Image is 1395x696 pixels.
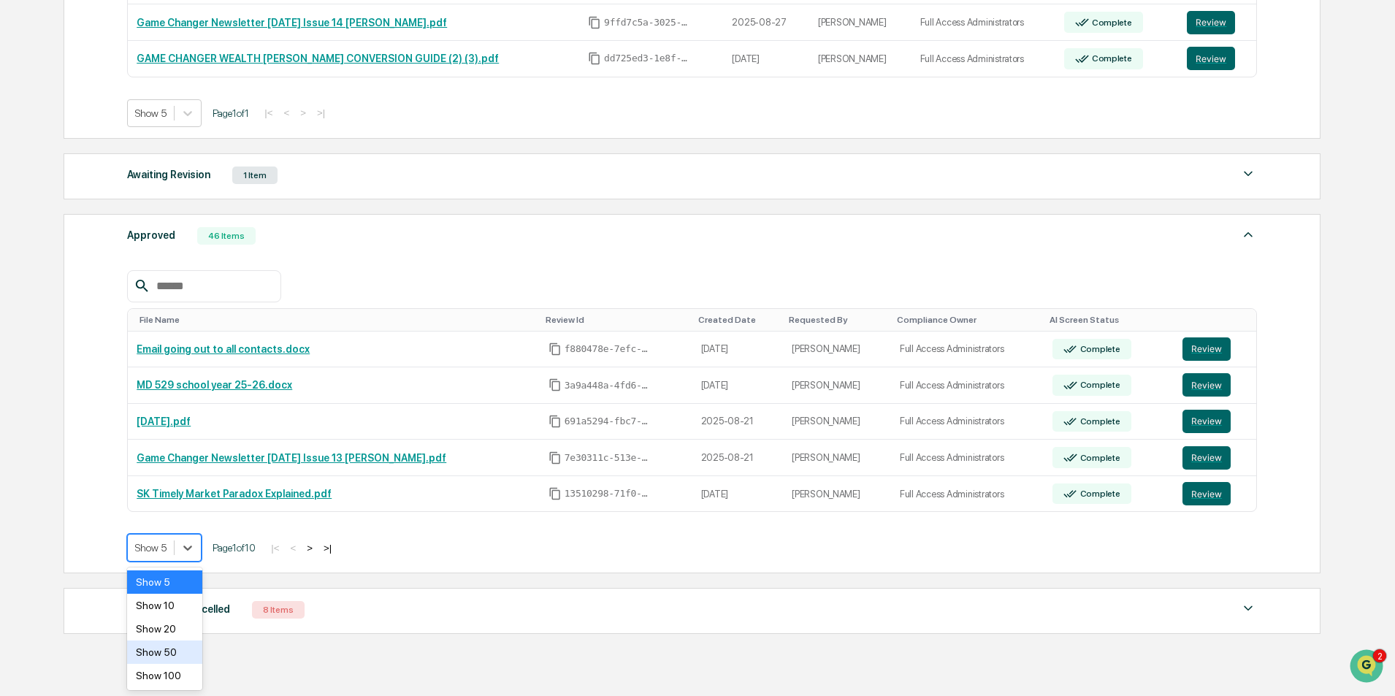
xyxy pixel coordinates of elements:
td: [PERSON_NAME] [809,41,911,77]
div: Approved [127,226,175,245]
div: Show 100 [127,664,202,687]
a: Game Changer Newsletter [DATE] Issue 14 [PERSON_NAME].pdf [137,17,447,28]
span: Data Lookup [29,287,92,302]
button: Review [1187,11,1235,34]
button: > [296,107,310,119]
span: Page 1 of 1 [213,107,249,119]
div: 🔎 [15,288,26,300]
input: Clear [38,66,241,82]
button: Review [1182,446,1231,470]
a: 🔎Data Lookup [9,281,98,307]
button: > [302,542,317,554]
button: < [279,107,294,119]
span: Copy Id [549,415,562,428]
button: See all [226,159,266,177]
td: [PERSON_NAME] [783,367,891,404]
td: 2025-08-21 [692,440,784,476]
div: Complete [1077,416,1120,427]
div: Complete [1089,18,1132,28]
a: Game Changer Newsletter [DATE] Issue 13 [PERSON_NAME].pdf [137,452,446,464]
span: Preclearance [29,259,94,274]
img: 1746055101610-c473b297-6a78-478c-a979-82029cc54cd1 [29,199,41,211]
td: Full Access Administrators [911,41,1056,77]
span: • [121,199,126,210]
a: Review [1182,373,1247,397]
a: Review [1182,446,1247,470]
a: MD 529 school year 25-26.docx [137,379,292,391]
div: Complete [1077,380,1120,390]
button: Review [1187,47,1235,70]
span: 691a5294-fbc7-4e06-b2df-9fa4a32cf256 [565,416,652,427]
span: Copy Id [588,52,601,65]
a: GAME CHANGER WEALTH [PERSON_NAME] CONVERSION GUIDE (2) (3).pdf [137,53,499,64]
span: Copy Id [549,487,562,500]
div: 1 Item [232,167,278,184]
div: 8 Items [252,601,305,619]
div: Complete [1077,489,1120,499]
div: Past conversations [15,162,98,174]
a: Email going out to all contacts.docx [137,343,310,355]
td: [PERSON_NAME] [809,4,911,41]
button: >| [319,542,336,554]
div: Toggle SortBy [698,315,778,325]
button: >| [313,107,329,119]
span: [DATE] [129,199,159,210]
td: [DATE] [723,41,809,77]
td: 2025-08-21 [692,404,784,440]
img: caret [1239,600,1257,617]
a: Review [1182,337,1247,361]
div: Complete [1089,53,1132,64]
img: 6558925923028_b42adfe598fdc8269267_72.jpg [31,112,57,138]
button: Review [1182,337,1231,361]
div: Toggle SortBy [897,315,1038,325]
div: Toggle SortBy [789,315,885,325]
a: Review [1182,410,1247,433]
span: Copy Id [588,16,601,29]
div: Toggle SortBy [546,315,687,325]
span: 7e30311c-513e-479d-ab5d-c8a031978f0c [565,452,652,464]
p: How can we help? [15,31,266,54]
td: [PERSON_NAME] [783,404,891,440]
div: Start new chat [66,112,240,126]
td: [PERSON_NAME] [783,476,891,512]
div: 🗄️ [106,261,118,272]
div: Show 10 [127,594,202,617]
div: Complete [1077,453,1120,463]
span: Page 1 of 10 [213,542,256,554]
img: Ed Schembor [15,185,38,208]
td: Full Access Administrators [891,332,1044,368]
span: 13510298-71f0-45d5-8d51-635e454927d8 [565,488,652,500]
a: Review [1187,11,1247,34]
td: [PERSON_NAME] [783,440,891,476]
span: f880478e-7efc-4563-9209-cc25a5552b08 [565,343,652,355]
div: Awaiting Revision [127,165,210,184]
span: Copy Id [549,378,562,391]
div: 🖐️ [15,261,26,272]
td: Full Access Administrators [891,440,1044,476]
td: [DATE] [692,367,784,404]
div: Complete [1077,344,1120,354]
button: Review [1182,410,1231,433]
a: [DATE].pdf [137,416,191,427]
button: Review [1182,482,1231,505]
div: Show 5 [127,570,202,594]
button: |< [260,107,277,119]
a: Powered byPylon [103,322,177,334]
iframe: Open customer support [1348,648,1388,687]
img: caret [1239,226,1257,243]
div: Toggle SortBy [1050,315,1168,325]
span: Copy Id [549,451,562,464]
span: 9ffd7c5a-3025-495d-8ad3-ef70218b7669 [604,17,692,28]
div: Show 20 [127,617,202,640]
td: [DATE] [692,476,784,512]
a: 🖐️Preclearance [9,253,100,280]
td: [DATE] [692,332,784,368]
td: Full Access Administrators [891,404,1044,440]
div: 46 Items [197,227,256,245]
td: Full Access Administrators [891,367,1044,404]
span: Attestations [121,259,181,274]
a: 🗄️Attestations [100,253,187,280]
img: 1746055101610-c473b297-6a78-478c-a979-82029cc54cd1 [15,112,41,138]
